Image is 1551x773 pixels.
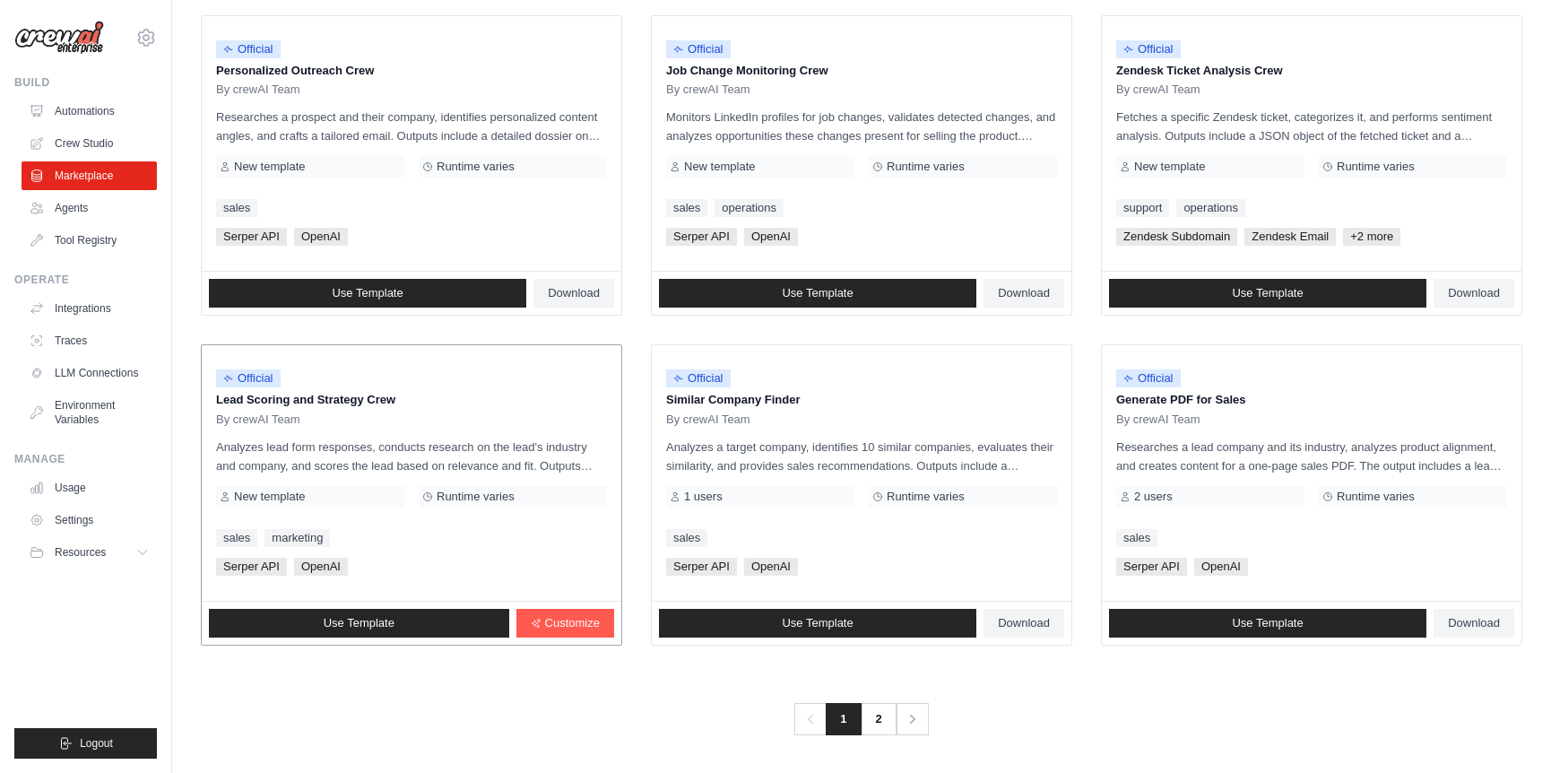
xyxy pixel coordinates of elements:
[684,490,723,504] span: 1 users
[14,273,157,287] div: Operate
[216,391,607,409] p: Lead Scoring and Strategy Crew
[22,194,157,222] a: Agents
[744,558,798,576] span: OpenAI
[887,490,965,504] span: Runtime varies
[666,40,731,58] span: Official
[1109,609,1426,638] a: Use Template
[216,413,300,427] span: By crewAI Team
[80,736,113,751] span: Logout
[1116,62,1507,80] p: Zendesk Ticket Analysis Crew
[14,452,157,466] div: Manage
[332,286,403,300] span: Use Template
[264,529,330,547] a: marketing
[216,40,281,58] span: Official
[437,160,515,174] span: Runtime varies
[22,391,157,434] a: Environment Variables
[983,609,1064,638] a: Download
[1232,286,1303,300] span: Use Template
[1116,83,1200,97] span: By crewAI Team
[22,538,157,567] button: Resources
[1116,199,1169,217] a: support
[1116,108,1507,145] p: Fetches a specific Zendesk ticket, categorizes it, and performs sentiment analysis. Outputs inclu...
[216,369,281,387] span: Official
[666,228,737,246] span: Serper API
[744,228,798,246] span: OpenAI
[684,160,755,174] span: New template
[983,279,1064,308] a: Download
[22,129,157,158] a: Crew Studio
[216,62,607,80] p: Personalized Outreach Crew
[216,199,257,217] a: sales
[545,616,600,630] span: Customize
[826,703,861,735] span: 1
[887,160,965,174] span: Runtime varies
[1448,616,1500,630] span: Download
[216,108,607,145] p: Researches a prospect and their company, identifies personalized content angles, and crafts a tai...
[234,160,305,174] span: New template
[1109,279,1426,308] a: Use Template
[14,21,104,55] img: Logo
[1116,391,1507,409] p: Generate PDF for Sales
[715,199,784,217] a: operations
[22,161,157,190] a: Marketplace
[1134,490,1173,504] span: 2 users
[782,286,853,300] span: Use Template
[1337,490,1415,504] span: Runtime varies
[1116,438,1507,475] p: Researches a lead company and its industry, analyzes product alignment, and creates content for a...
[1116,228,1237,246] span: Zendesk Subdomain
[1244,228,1336,246] span: Zendesk Email
[666,108,1057,145] p: Monitors LinkedIn profiles for job changes, validates detected changes, and analyzes opportunitie...
[666,369,731,387] span: Official
[794,703,928,735] nav: Pagination
[782,616,853,630] span: Use Template
[1176,199,1245,217] a: operations
[548,286,600,300] span: Download
[22,326,157,355] a: Traces
[22,506,157,534] a: Settings
[294,228,348,246] span: OpenAI
[1232,616,1303,630] span: Use Template
[1343,228,1400,246] span: +2 more
[1434,609,1514,638] a: Download
[1194,558,1248,576] span: OpenAI
[216,558,287,576] span: Serper API
[666,199,707,217] a: sales
[666,529,707,547] a: sales
[1434,279,1514,308] a: Download
[22,473,157,502] a: Usage
[998,616,1050,630] span: Download
[666,438,1057,475] p: Analyzes a target company, identifies 10 similar companies, evaluates their similarity, and provi...
[1116,40,1181,58] span: Official
[1116,413,1200,427] span: By crewAI Team
[324,616,394,630] span: Use Template
[666,83,750,97] span: By crewAI Team
[234,490,305,504] span: New template
[22,97,157,126] a: Automations
[14,75,157,90] div: Build
[216,228,287,246] span: Serper API
[437,490,515,504] span: Runtime varies
[1448,286,1500,300] span: Download
[216,438,607,475] p: Analyzes lead form responses, conducts research on the lead's industry and company, and scores th...
[55,545,106,560] span: Resources
[22,359,157,387] a: LLM Connections
[666,391,1057,409] p: Similar Company Finder
[516,609,614,638] a: Customize
[22,226,157,255] a: Tool Registry
[1116,558,1187,576] span: Serper API
[659,279,976,308] a: Use Template
[666,62,1057,80] p: Job Change Monitoring Crew
[294,558,348,576] span: OpenAI
[659,609,976,638] a: Use Template
[666,413,750,427] span: By crewAI Team
[861,703,897,735] a: 2
[1116,369,1181,387] span: Official
[209,609,509,638] a: Use Template
[216,529,257,547] a: sales
[216,83,300,97] span: By crewAI Team
[22,294,157,323] a: Integrations
[14,728,157,759] button: Logout
[209,279,526,308] a: Use Template
[533,279,614,308] a: Download
[1116,529,1157,547] a: sales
